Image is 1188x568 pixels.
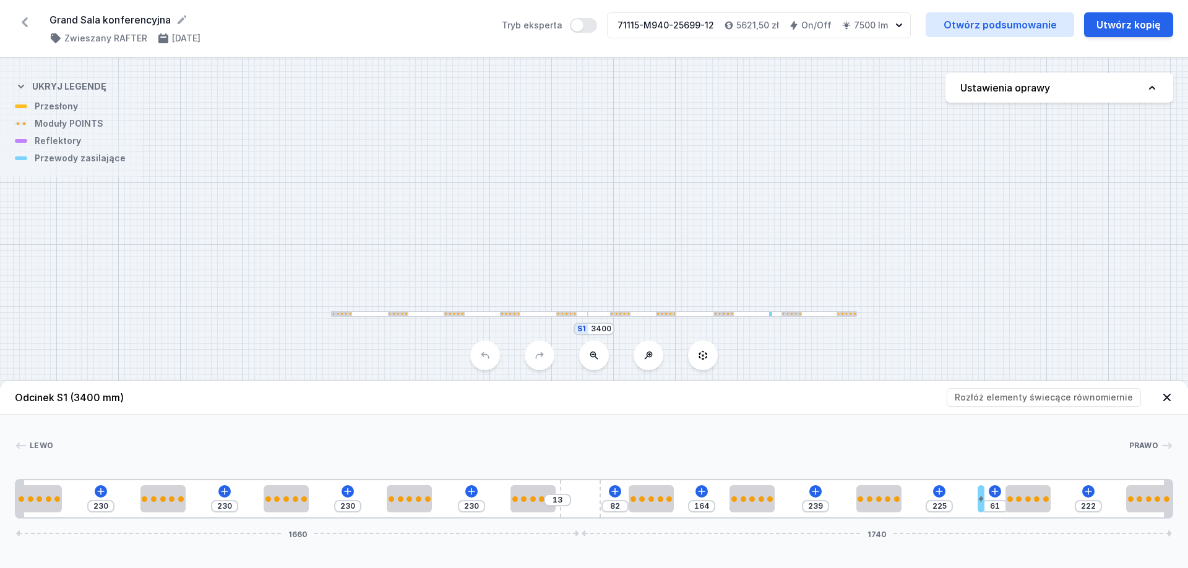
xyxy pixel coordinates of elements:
div: 5 POINTS module 133mm 50° [1005,485,1051,512]
div: 5 POINTS module 133mm 50° [17,485,62,512]
input: Wymiar [mm] [591,324,611,334]
div: 5 POINTS module 133mm 50° [510,485,556,512]
div: Power connection box with cable for RAFTER on/off - set 1.5m. [978,485,984,512]
button: Utwórz kopię [1084,12,1173,37]
button: Ukryj legendę [15,70,106,100]
span: (3400 mm) [70,391,124,404]
span: 1740 [863,530,892,537]
div: 5 POINTS module 133mm 50° [1126,485,1171,512]
label: Tryb eksperta [502,18,597,33]
div: 71115-M940-25699-12 [618,19,714,32]
button: 71115-M940-25699-125621,50 złOn/Off7500 lm [607,12,911,38]
a: Otwórz podsumowanie [926,12,1074,37]
span: Prawo [1129,441,1159,451]
span: Lewo [30,441,53,451]
button: Edytuj nazwę projektu [176,14,188,26]
button: Tryb eksperta [570,18,597,33]
h4: Ustawienia oprawy [960,80,1050,95]
h4: Ukryj legendę [32,80,106,93]
span: 1660 [283,530,312,537]
h4: On/Off [801,19,832,32]
button: Ustawienia oprawy [945,73,1173,103]
div: 5 POINTS module 133mm 50° [140,485,186,512]
div: 5 POINTS module 133mm 50° [387,485,432,512]
h4: 7500 lm [854,19,888,32]
div: 5 POINTS module 133mm 50° [856,485,902,512]
form: Grand Sala konferencyjna [49,12,487,27]
h4: [DATE] [172,32,200,45]
div: 5 POINTS module 133mm 50° [730,485,775,512]
h4: 5621,50 zł [736,19,779,32]
h4: Odcinek S1 [15,390,124,405]
div: 5 POINTS module 133mm 50° [629,485,674,512]
div: 5 POINTS module 133mm 50° [264,485,309,512]
h4: Zwieszany RAFTER [64,32,147,45]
